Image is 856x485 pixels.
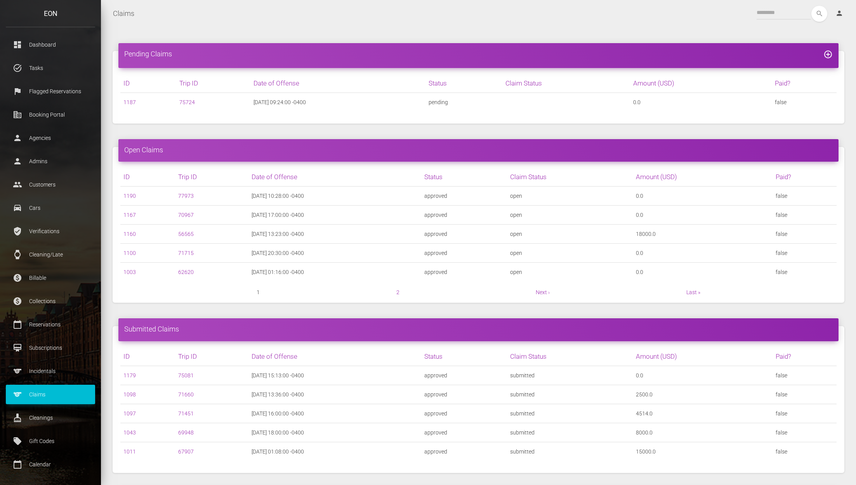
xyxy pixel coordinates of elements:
[507,347,633,366] th: Claim Status
[633,244,773,263] td: 0.0
[12,225,89,237] p: Verifications
[248,206,421,225] td: [DATE] 17:00:00 -0400
[178,250,194,256] a: 71715
[773,423,837,442] td: false
[12,155,89,167] p: Admins
[633,404,773,423] td: 4514.0
[502,74,630,93] th: Claim Status
[248,225,421,244] td: [DATE] 13:23:00 -0400
[507,385,633,404] td: submitted
[811,6,827,22] button: search
[12,412,89,424] p: Cleanings
[6,338,95,358] a: card_membership Subscriptions
[773,442,837,461] td: false
[178,231,194,237] a: 56565
[248,442,421,461] td: [DATE] 01:08:00 -0400
[123,269,136,275] a: 1003
[178,391,194,398] a: 71660
[507,404,633,423] td: submitted
[6,245,95,264] a: watch Cleaning/Late
[257,288,260,297] span: 1
[421,187,507,206] td: approved
[6,58,95,78] a: task_alt Tasks
[175,347,248,366] th: Trip ID
[12,319,89,330] p: Reservations
[123,410,136,417] a: 1097
[250,93,426,112] td: [DATE] 09:24:00 -0400
[6,35,95,54] a: dashboard Dashboard
[630,93,772,112] td: 0.0
[120,74,176,93] th: ID
[773,366,837,385] td: false
[120,167,175,187] th: ID
[773,263,837,282] td: false
[421,366,507,385] td: approved
[6,152,95,171] a: person Admins
[507,423,633,442] td: submitted
[179,99,195,105] a: 75724
[772,93,837,112] td: false
[6,268,95,288] a: paid Billable
[12,249,89,260] p: Cleaning/Late
[823,50,833,59] i: add_circle_outline
[12,179,89,190] p: Customers
[6,455,95,474] a: calendar_today Calendar
[12,62,89,74] p: Tasks
[178,410,194,417] a: 71451
[178,193,194,199] a: 77973
[507,442,633,461] td: submitted
[248,347,421,366] th: Date of Offense
[12,459,89,470] p: Calendar
[123,448,136,455] a: 1011
[248,404,421,423] td: [DATE] 16:00:00 -0400
[12,202,89,214] p: Cars
[124,324,833,334] h4: Submitted Claims
[773,187,837,206] td: false
[6,105,95,124] a: corporate_fare Booking Portal
[773,244,837,263] td: false
[686,289,700,295] a: Last »
[250,74,426,93] th: Date of Offense
[507,167,633,187] th: Claim Status
[12,342,89,354] p: Subscriptions
[12,435,89,447] p: Gift Codes
[773,225,837,244] td: false
[6,198,95,218] a: drive_eta Cars
[12,132,89,144] p: Agencies
[248,366,421,385] td: [DATE] 15:13:00 -0400
[773,404,837,423] td: false
[123,372,136,379] a: 1179
[12,85,89,97] p: Flagged Reservations
[633,423,773,442] td: 8000.0
[248,423,421,442] td: [DATE] 18:00:00 -0400
[633,442,773,461] td: 15000.0
[633,385,773,404] td: 2500.0
[178,429,194,436] a: 69948
[6,385,95,404] a: sports Claims
[176,74,250,93] th: Trip ID
[773,206,837,225] td: false
[633,263,773,282] td: 0.0
[633,347,773,366] th: Amount (USD)
[507,187,633,206] td: open
[425,93,502,112] td: pending
[123,231,136,237] a: 1160
[421,442,507,461] td: approved
[123,212,136,218] a: 1167
[123,391,136,398] a: 1098
[123,429,136,436] a: 1043
[536,289,550,295] a: Next ›
[421,206,507,225] td: approved
[178,269,194,275] a: 62620
[6,315,95,334] a: calendar_today Reservations
[248,167,421,187] th: Date of Offense
[124,145,833,155] h4: Open Claims
[773,167,837,187] th: Paid?
[178,372,194,379] a: 75081
[12,295,89,307] p: Collections
[823,50,833,58] a: add_circle_outline
[178,448,194,455] a: 67907
[248,263,421,282] td: [DATE] 01:16:00 -0400
[830,6,850,21] a: person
